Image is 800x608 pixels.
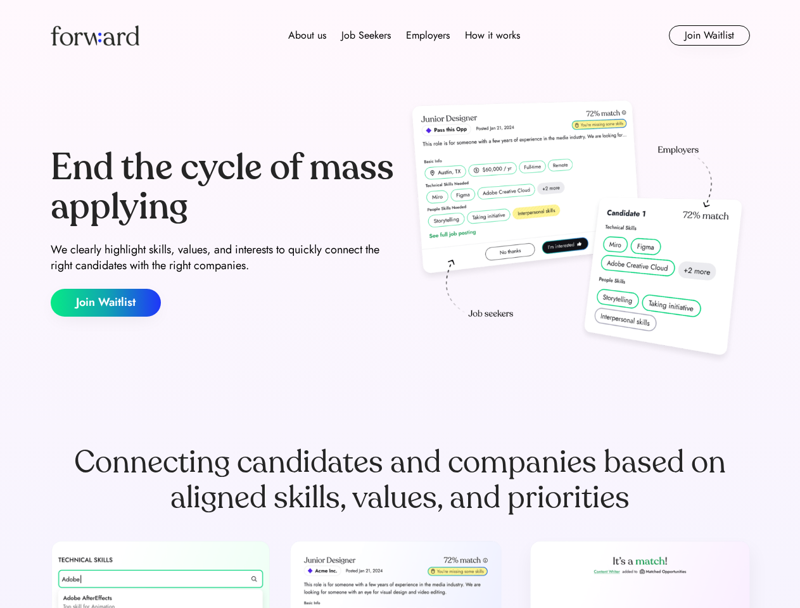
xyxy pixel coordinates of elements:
div: About us [288,28,326,43]
div: Job Seekers [341,28,391,43]
div: Employers [406,28,450,43]
div: We clearly highlight skills, values, and interests to quickly connect the right candidates with t... [51,242,395,274]
button: Join Waitlist [51,289,161,317]
button: Join Waitlist [669,25,750,46]
img: hero-image.png [405,96,750,369]
div: How it works [465,28,520,43]
div: Connecting candidates and companies based on aligned skills, values, and priorities [51,445,750,516]
img: Forward logo [51,25,139,46]
div: End the cycle of mass applying [51,148,395,226]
